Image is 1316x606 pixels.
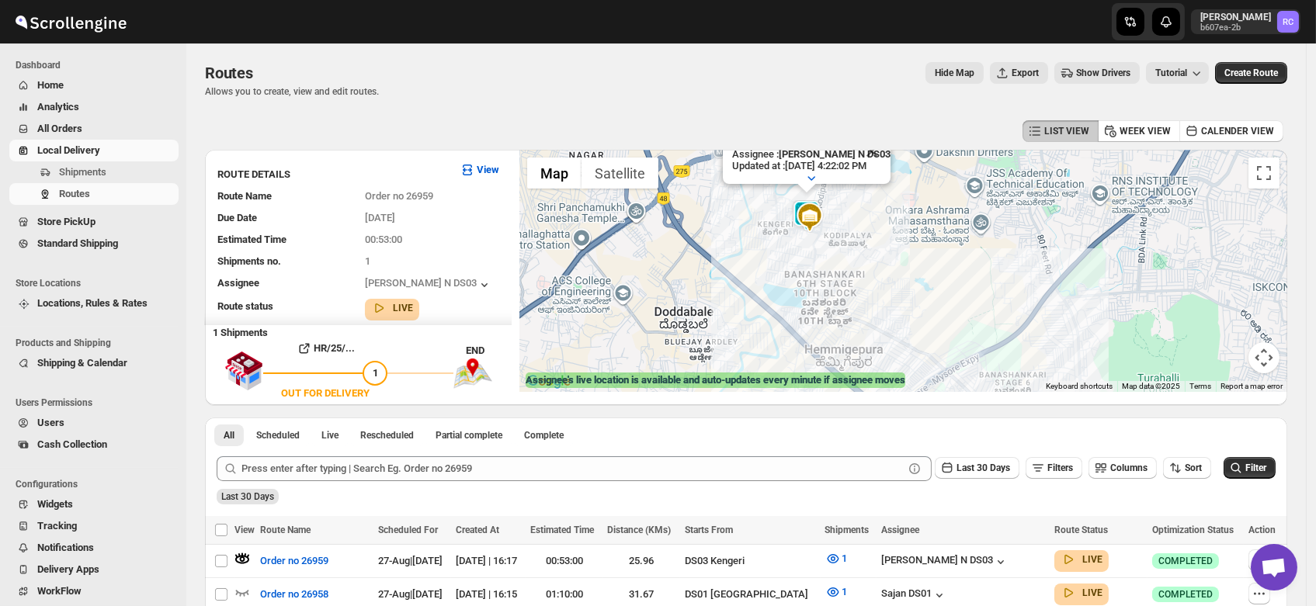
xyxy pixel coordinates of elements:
span: Dashboard [16,59,179,71]
span: Assignee [217,277,259,289]
b: HR/25/... [314,342,355,354]
button: View [450,158,509,182]
span: 27-Aug | [DATE] [378,588,443,600]
span: CALENDER VIEW [1201,125,1274,137]
span: 1 [365,255,370,267]
div: [DATE] | 16:15 [456,587,521,602]
button: Show Drivers [1054,62,1140,84]
span: Created At [456,525,499,535]
label: Assignee's live location is available and auto-updates every minute if assignee moves [526,372,905,388]
button: Sajan DS01 [881,587,947,603]
span: Delivery Apps [37,563,99,575]
span: Live [321,429,339,442]
span: Widgets [37,498,73,510]
span: Users Permissions [16,396,179,409]
span: Estimated Time [217,234,286,245]
span: Route Name [217,190,272,202]
span: Route Name [260,525,311,535]
b: 1 Shipments [205,319,268,338]
text: RC [1283,17,1293,27]
button: [PERSON_NAME] N DS03 [365,277,492,293]
p: Allows you to create, view and edit routes. [205,85,379,98]
span: Complete [524,429,564,442]
a: Open this area in Google Maps (opens a new window) [523,372,575,392]
span: WEEK VIEW [1120,125,1171,137]
span: LIST VIEW [1044,125,1089,137]
button: Home [9,74,179,96]
span: Sort [1185,462,1202,473]
span: Map data ©2025 [1122,382,1180,390]
button: CALENDER VIEW [1179,120,1283,142]
button: Export [990,62,1048,84]
span: Shipping & Calendar [37,357,127,369]
span: Shipments [825,525,870,535]
p: Updated at : [DATE] 4:22:02 PM [732,160,891,171]
span: Order no 26959 [260,553,328,569]
b: [PERSON_NAME] N DS03 [779,148,891,160]
span: Estimated Time [530,525,594,535]
button: Filter [1224,457,1276,479]
span: Last 30 Days [957,462,1010,473]
div: END [466,343,512,358]
span: WorkFlow [37,585,82,597]
button: Sort [1163,457,1211,479]
button: Widgets [9,493,179,515]
span: 1 [842,552,848,564]
span: Shipments no. [217,255,281,267]
img: ScrollEngine [12,2,129,41]
button: Map action label [925,62,984,84]
button: Map camera controls [1248,342,1280,373]
button: Toggle fullscreen view [1248,158,1280,189]
button: 1 [816,580,857,604]
button: [PERSON_NAME] N DS03 [881,554,1009,570]
span: Filters [1047,462,1073,473]
div: [DATE] | 16:17 [456,553,521,569]
span: Columns [1110,462,1148,473]
button: WorkFlow [9,580,179,602]
span: Starts From [685,525,733,535]
span: Users [37,417,64,428]
button: Analytics [9,96,179,118]
h3: ROUTE DETAILS [217,167,447,182]
span: Due Date [217,212,257,223]
span: 1 [373,367,378,379]
span: Local Delivery [37,144,100,156]
button: WEEK VIEW [1098,120,1180,142]
span: View [234,525,255,535]
b: LIVE [393,303,413,313]
button: Locations, Rules & Rates [9,293,179,314]
a: Report a map error [1221,382,1283,390]
span: [DATE] [365,212,395,223]
button: Keyboard shortcuts [1046,381,1113,392]
button: Filters [1026,457,1082,479]
span: Action [1248,525,1276,535]
button: Notifications [9,537,179,559]
button: User menu [1191,9,1300,34]
span: Hide Map [935,67,974,79]
button: Show street map [527,158,582,189]
span: Last 30 Days [221,491,274,502]
button: HR/25/... [263,336,387,361]
button: Order no 26959 [251,549,338,573]
button: Routes [9,183,179,205]
span: Notifications [37,542,94,553]
span: Order no 26959 [365,190,433,202]
span: Home [37,79,64,91]
div: DS01 [GEOGRAPHIC_DATA] [685,587,816,602]
span: Shipments [59,166,106,178]
span: Show Drivers [1076,67,1130,79]
span: Cash Collection [37,438,107,450]
span: Rahul Chopra [1277,11,1299,33]
div: 31.67 [608,587,675,602]
p: b607ea-2b [1200,23,1271,33]
span: Rescheduled [360,429,414,442]
span: Products and Shipping [16,337,179,349]
div: 01:10:00 [530,587,598,602]
img: Google [523,372,575,392]
button: Create Route [1215,62,1287,84]
b: LIVE [1082,587,1102,598]
button: Users [9,412,179,434]
button: Tracking [9,515,179,537]
button: Tutorial [1146,62,1209,84]
b: LIVE [1082,554,1102,565]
